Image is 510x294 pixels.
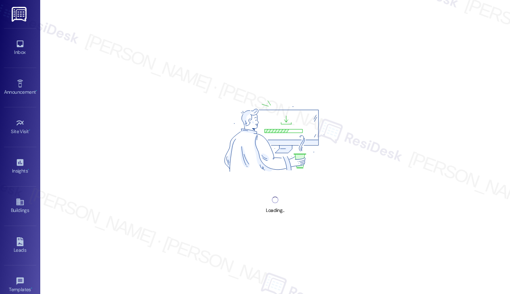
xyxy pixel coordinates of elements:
[4,235,36,257] a: Leads
[36,88,37,94] span: •
[31,286,32,291] span: •
[4,195,36,217] a: Buildings
[12,7,28,22] img: ResiDesk Logo
[28,167,29,173] span: •
[266,206,284,215] div: Loading...
[4,156,36,177] a: Insights •
[4,37,36,59] a: Inbox
[4,116,36,138] a: Site Visit •
[29,127,30,133] span: •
